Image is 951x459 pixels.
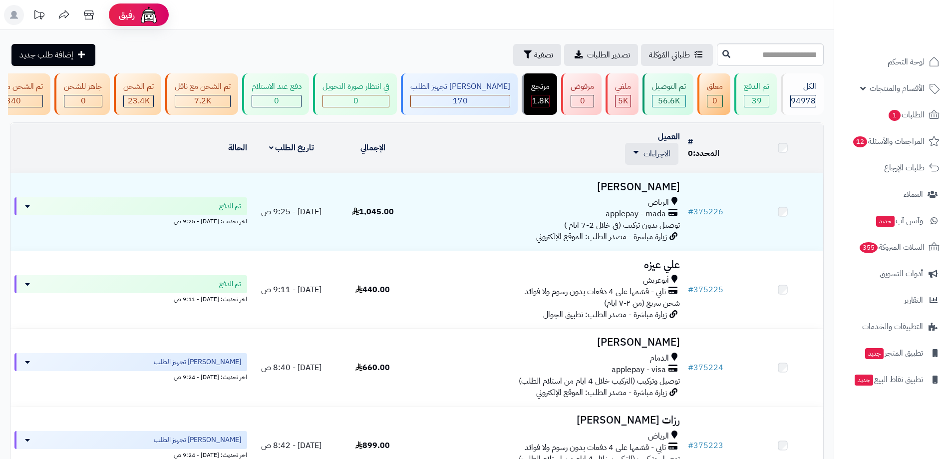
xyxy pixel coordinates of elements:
span: # [688,284,693,296]
span: 660.00 [355,362,390,374]
span: # [688,440,693,452]
img: logo-2.png [883,26,942,47]
a: ملغي 5K [604,73,640,115]
span: 39 [752,95,762,107]
div: المحدد: [688,148,738,159]
span: 170 [453,95,468,107]
span: الأقسام والمنتجات [870,81,925,95]
a: طلباتي المُوكلة [641,44,713,66]
a: التقارير [840,288,945,312]
span: # [688,362,693,374]
a: تم الشحن مع ناقل 7.2K [163,73,240,115]
div: تم التوصيل [652,81,686,92]
span: 899.00 [355,440,390,452]
a: لوحة التحكم [840,50,945,74]
span: 0 [81,95,86,107]
span: توصيل وتركيب (التركيب خلال 4 ايام من استلام الطلب) [519,375,680,387]
div: 39 [744,95,769,107]
span: تم الدفع [219,279,241,289]
div: اخر تحديث: [DATE] - 9:25 ص [14,215,247,226]
span: 94978 [791,95,816,107]
a: #375225 [688,284,723,296]
span: الرياض [648,431,669,442]
span: تطبيق المتجر [864,346,923,360]
span: 7.2K [194,95,211,107]
a: وآتس آبجديد [840,209,945,233]
span: 12 [853,136,867,147]
span: 355 [860,242,878,253]
span: [PERSON_NAME] تجهيز الطلب [154,357,241,367]
span: 0 [712,95,717,107]
span: السلات المتروكة [859,240,925,254]
span: [PERSON_NAME] تجهيز الطلب [154,435,241,445]
span: [DATE] - 8:40 ص [261,362,321,374]
div: 1811 [532,95,549,107]
span: الطلبات [888,108,925,122]
div: اخر تحديث: [DATE] - 9:11 ص [14,293,247,304]
span: [DATE] - 9:25 ص [261,206,321,218]
a: العملاء [840,182,945,206]
span: 1 [889,110,901,121]
a: الحالة [228,142,247,154]
span: 0 [274,95,279,107]
span: التقارير [904,293,923,307]
span: الدمام [650,353,669,364]
img: ai-face.png [139,5,159,25]
span: 340 [6,95,21,107]
h3: علي عيزه [417,259,680,271]
div: 7223 [175,95,230,107]
span: 5K [618,95,628,107]
a: تطبيق نقاط البيعجديد [840,368,945,392]
div: الكل [790,81,816,92]
div: 0 [252,95,301,107]
span: زيارة مباشرة - مصدر الطلب: الموقع الإلكتروني [536,387,667,399]
div: تم الشحن [123,81,154,92]
div: 23403 [124,95,153,107]
a: الإجمالي [360,142,385,154]
span: طلبات الإرجاع [884,161,925,175]
span: أبوعريش [643,275,669,286]
h3: [PERSON_NAME] [417,181,680,193]
a: #375226 [688,206,723,218]
div: 56610 [652,95,685,107]
div: 4971 [616,95,631,107]
span: شحن سريع (من ٢-٧ ايام) [604,297,680,309]
span: تصفية [534,49,553,61]
h3: رزات [PERSON_NAME] [417,415,680,426]
span: 0 [580,95,585,107]
a: الكل94978 [779,73,826,115]
span: تصدير الطلبات [587,49,630,61]
span: طلباتي المُوكلة [649,49,690,61]
span: زيارة مباشرة - مصدر الطلب: تطبيق الجوال [543,309,667,321]
span: 0 [353,95,358,107]
a: [PERSON_NAME] تجهيز الطلب 170 [399,73,520,115]
span: جديد [865,348,884,359]
div: 0 [707,95,722,107]
div: مرتجع [531,81,550,92]
a: تطبيق المتجرجديد [840,341,945,365]
a: تاريخ الطلب [269,142,315,154]
span: الرياض [648,197,669,208]
a: دفع عند الاستلام 0 [240,73,311,115]
a: المراجعات والأسئلة12 [840,129,945,153]
div: 170 [411,95,510,107]
a: مرتجع 1.8K [520,73,559,115]
a: أدوات التسويق [840,262,945,286]
div: 0 [323,95,389,107]
span: تابي - قسّمها على 4 دفعات بدون رسوم ولا فوائد [525,442,666,454]
span: تطبيق نقاط البيع [854,373,923,387]
div: تم الشحن مع ناقل [175,81,231,92]
a: # [688,136,693,148]
a: مرفوض 0 [559,73,604,115]
h3: [PERSON_NAME] [417,337,680,348]
span: # [688,206,693,218]
span: تابي - قسّمها على 4 دفعات بدون رسوم ولا فوائد [525,286,666,298]
a: جاهز للشحن 0 [52,73,112,115]
span: تم الدفع [219,201,241,211]
span: 440.00 [355,284,390,296]
span: المراجعات والأسئلة [852,134,925,148]
div: معلق [707,81,723,92]
a: السلات المتروكة355 [840,235,945,259]
div: دفع عند الاستلام [252,81,302,92]
span: 1,045.00 [352,206,394,218]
